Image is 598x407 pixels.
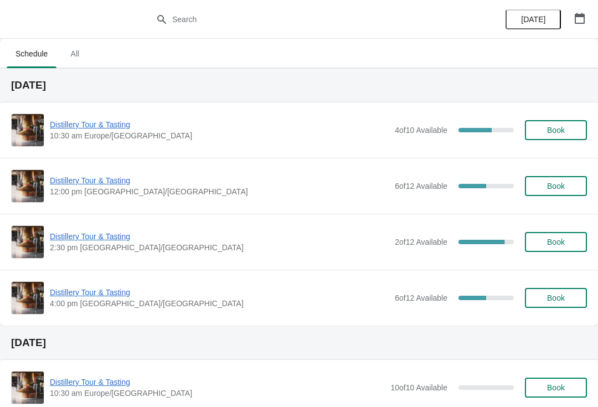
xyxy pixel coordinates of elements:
button: Book [525,378,587,398]
span: 10:30 am Europe/[GEOGRAPHIC_DATA] [50,130,389,141]
span: 2:30 pm [GEOGRAPHIC_DATA]/[GEOGRAPHIC_DATA] [50,242,389,253]
span: 6 of 12 Available [395,182,447,190]
button: Book [525,288,587,308]
span: Book [547,238,565,246]
h2: [DATE] [11,80,587,91]
span: 2 of 12 Available [395,238,447,246]
input: Search [172,9,448,29]
button: Book [525,120,587,140]
span: 4:00 pm [GEOGRAPHIC_DATA]/[GEOGRAPHIC_DATA] [50,298,389,309]
span: Book [547,182,565,190]
img: Distillery Tour & Tasting | | 2:30 pm Europe/London [12,226,44,258]
span: Distillery Tour & Tasting [50,175,389,186]
span: 4 of 10 Available [395,126,447,135]
img: Distillery Tour & Tasting | | 10:30 am Europe/London [12,114,44,146]
button: Book [525,232,587,252]
h2: [DATE] [11,337,587,348]
span: 12:00 pm [GEOGRAPHIC_DATA]/[GEOGRAPHIC_DATA] [50,186,389,197]
button: Book [525,176,587,196]
span: Book [547,293,565,302]
img: Distillery Tour & Tasting | | 4:00 pm Europe/London [12,282,44,314]
span: Distillery Tour & Tasting [50,119,389,130]
img: Distillery Tour & Tasting | | 10:30 am Europe/London [12,372,44,404]
span: 10 of 10 Available [390,383,447,392]
span: Book [547,126,565,135]
button: [DATE] [506,9,561,29]
img: Distillery Tour & Tasting | | 12:00 pm Europe/London [12,170,44,202]
span: Book [547,383,565,392]
span: 10:30 am Europe/[GEOGRAPHIC_DATA] [50,388,385,399]
span: Distillery Tour & Tasting [50,287,389,298]
span: Distillery Tour & Tasting [50,377,385,388]
span: 6 of 12 Available [395,293,447,302]
span: All [61,44,89,64]
span: Distillery Tour & Tasting [50,231,389,242]
span: Schedule [7,44,56,64]
span: [DATE] [521,15,545,24]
